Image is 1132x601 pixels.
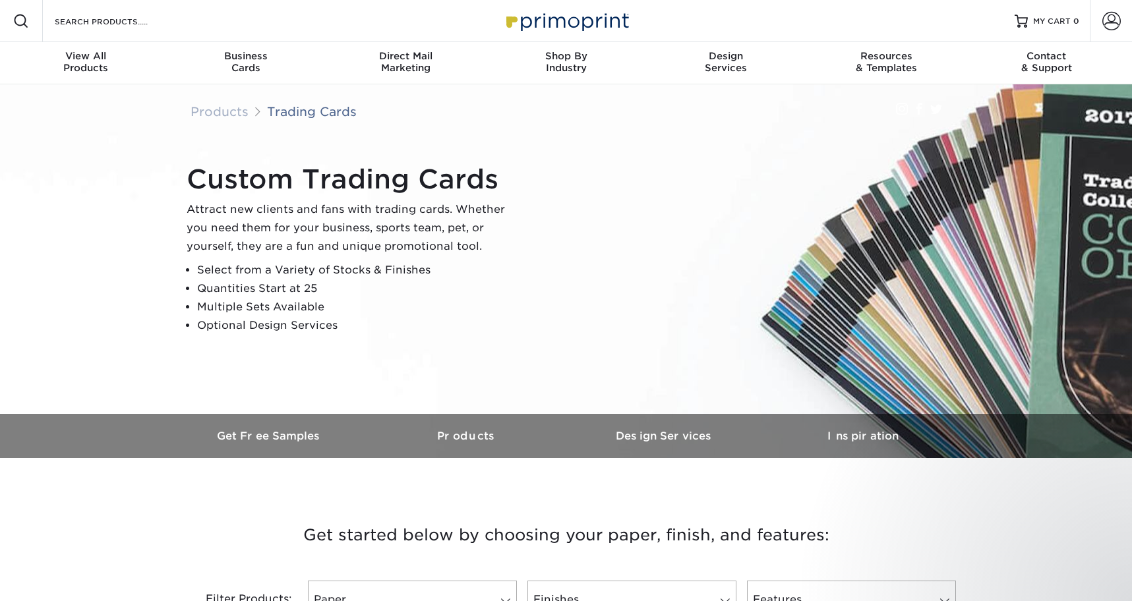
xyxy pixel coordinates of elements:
[764,414,962,458] a: Inspiration
[369,414,566,458] a: Products
[646,42,806,84] a: DesignServices
[646,50,806,62] span: Design
[806,50,967,74] div: & Templates
[187,163,516,195] h1: Custom Trading Cards
[1073,16,1079,26] span: 0
[566,430,764,442] h3: Design Services
[500,7,632,35] img: Primoprint
[6,50,166,62] span: View All
[486,50,646,62] span: Shop By
[165,42,326,84] a: BusinessCards
[191,104,249,119] a: Products
[165,50,326,62] span: Business
[267,104,357,119] a: Trading Cards
[197,298,516,316] li: Multiple Sets Available
[326,42,486,84] a: Direct MailMarketing
[1033,16,1071,27] span: MY CART
[197,316,516,335] li: Optional Design Services
[197,261,516,279] li: Select from a Variety of Stocks & Finishes
[486,50,646,74] div: Industry
[53,13,182,29] input: SEARCH PRODUCTS.....
[326,50,486,62] span: Direct Mail
[6,42,166,84] a: View AllProducts
[171,430,369,442] h3: Get Free Samples
[764,430,962,442] h3: Inspiration
[806,42,967,84] a: Resources& Templates
[165,50,326,74] div: Cards
[326,50,486,74] div: Marketing
[646,50,806,74] div: Services
[1087,556,1119,588] iframe: Intercom live chat
[967,50,1127,74] div: & Support
[967,50,1127,62] span: Contact
[187,200,516,256] p: Attract new clients and fans with trading cards. Whether you need them for your business, sports ...
[197,279,516,298] li: Quantities Start at 25
[967,42,1127,84] a: Contact& Support
[806,50,967,62] span: Resources
[181,505,952,565] h3: Get started below by choosing your paper, finish, and features:
[566,414,764,458] a: Design Services
[6,50,166,74] div: Products
[171,414,369,458] a: Get Free Samples
[369,430,566,442] h3: Products
[486,42,646,84] a: Shop ByIndustry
